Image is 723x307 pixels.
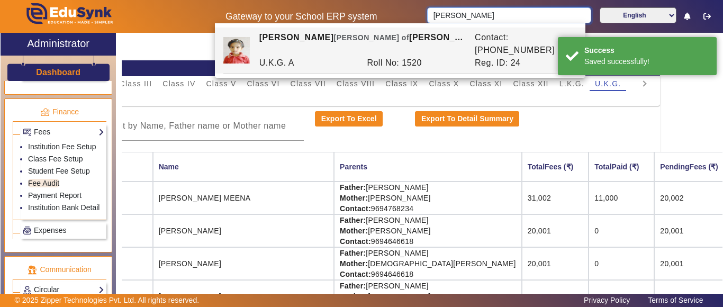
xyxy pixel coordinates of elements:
[13,264,106,275] p: Communication
[513,80,549,87] span: Class XII
[340,249,366,257] strong: Father:
[340,216,366,224] strong: Father:
[291,80,326,87] span: Class VII
[429,80,459,87] span: Class X
[159,161,328,173] div: Name
[120,80,152,87] span: Class III
[589,247,654,280] td: 0
[28,155,83,163] a: Class Fee Setup
[643,293,708,307] a: Terms of Service
[334,214,522,247] td: [PERSON_NAME] [PERSON_NAME] 9694646618
[153,214,334,247] td: [PERSON_NAME]
[34,226,66,234] span: Expenses
[223,37,250,64] img: ec14bcbd-e280-484a-a6a5-a9c2bcc8c630
[334,247,522,280] td: [PERSON_NAME] [DEMOGRAPHIC_DATA][PERSON_NAME] 9694646618
[522,247,589,280] td: 20,001
[340,194,368,202] strong: Mother:
[528,161,574,173] div: TotalFees (₹)
[23,227,31,234] img: Payroll.png
[594,161,639,173] div: TotalPaid (₹)
[361,57,469,69] div: Roll No: 1520
[469,57,577,69] div: Reg. ID: 24
[153,182,334,214] td: [PERSON_NAME] MEENA
[340,259,368,268] strong: Mother:
[469,31,577,57] div: Contact: [PHONE_NUMBER]
[27,37,89,50] h2: Administrator
[36,67,80,77] h3: Dashboard
[340,204,371,213] strong: Contact:
[40,107,50,117] img: finance.png
[427,7,591,23] input: Search
[385,80,418,87] span: Class IX
[206,80,236,87] span: Class V
[469,80,502,87] span: Class XI
[579,293,635,307] a: Privacy Policy
[340,282,366,290] strong: Father:
[28,265,37,275] img: communication.png
[13,106,106,118] p: Finance
[159,161,179,173] div: Name
[28,179,59,187] a: Fee Audit
[254,57,361,69] div: U.K.G. A
[187,11,417,22] h5: Gateway to your School ERP system
[15,295,200,306] p: © 2025 Zipper Technologies Pvt. Ltd. All rights reserved.
[584,45,709,56] div: Success
[522,214,589,247] td: 20,001
[28,191,82,200] a: Payment Report
[589,182,654,214] td: 11,000
[254,31,469,57] div: [PERSON_NAME] [PERSON_NAME]
[334,182,522,214] td: [PERSON_NAME] [PERSON_NAME] 9694768234
[559,80,584,87] span: L.K.G.
[334,152,522,182] th: Parents
[584,56,709,67] div: Saved successfully!
[1,33,116,56] a: Administrator
[247,80,279,87] span: Class VI
[594,161,648,173] div: TotalPaid (₹)
[23,224,104,237] a: Expenses
[162,80,195,87] span: Class IV
[153,247,334,280] td: [PERSON_NAME]
[337,80,375,87] span: Class VIII
[333,33,409,42] span: [PERSON_NAME] of
[340,227,368,235] strong: Mother:
[28,167,90,175] a: Student Fee Setup
[589,214,654,247] td: 0
[522,182,589,214] td: 31,002
[660,161,718,173] div: PendingFees (₹)
[415,111,519,127] button: Export To Detail Summary
[35,67,81,78] a: Dashboard
[340,237,371,246] strong: Contact:
[28,142,96,151] a: Institution Fee Setup
[28,203,100,212] a: Institution Bank Detail
[595,80,621,87] span: U.K.G.
[340,183,366,192] strong: Father:
[528,161,583,173] div: TotalFees (₹)
[340,270,371,278] strong: Contact:
[65,120,304,132] input: Search student by Name, Father name or Mother name
[315,111,383,127] button: Export To Excel
[340,292,368,301] strong: Mother:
